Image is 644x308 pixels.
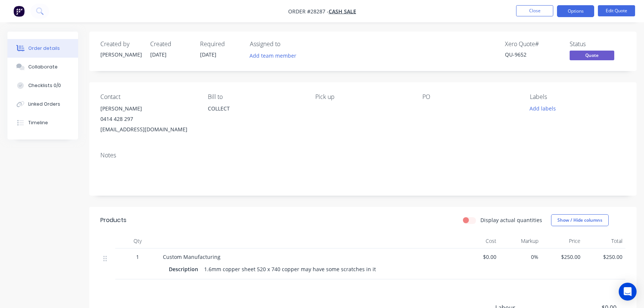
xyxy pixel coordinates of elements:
button: Order details [7,39,78,58]
div: Description [169,264,201,275]
span: $0.00 [460,253,496,261]
div: Required [200,41,241,48]
div: Cost [457,234,499,248]
button: Add team member [250,51,300,61]
span: 1 [136,253,139,261]
span: Quote [570,51,614,60]
div: [PERSON_NAME] [100,51,141,58]
button: Checklists 0/0 [7,76,78,95]
a: CASH SALE [329,8,356,15]
div: Assigned to [250,41,324,48]
div: Checklists 0/0 [28,82,61,89]
div: Status [570,41,625,48]
span: Custom Manufacturing [163,253,220,260]
span: $250.00 [586,253,622,261]
label: Display actual quantities [480,216,542,224]
div: Xero Quote # [505,41,561,48]
span: Order #28287 - [288,8,329,15]
div: Order details [28,45,60,52]
span: [DATE] [150,51,167,58]
button: Close [516,5,553,16]
div: Labels [530,93,625,100]
button: Edit Quote [598,5,635,16]
div: COLLECT [208,103,303,114]
div: PO [422,93,518,100]
button: Collaborate [7,58,78,76]
img: Factory [13,6,25,17]
span: 0% [502,253,538,261]
span: [DATE] [200,51,216,58]
div: Timeline [28,119,48,126]
button: Options [557,5,594,17]
div: 1.6mm copper sheet 520 x 740 copper may have some scratches in it [201,264,379,275]
div: Linked Orders [28,101,60,108]
div: Contact [100,93,196,100]
button: Add labels [526,103,560,113]
div: Created [150,41,191,48]
div: [PERSON_NAME] [100,103,196,114]
div: Created by [100,41,141,48]
div: 0414 428 297 [100,114,196,124]
div: Qty [115,234,160,248]
button: Timeline [7,113,78,132]
div: [PERSON_NAME]0414 428 297[EMAIL_ADDRESS][DOMAIN_NAME] [100,103,196,135]
div: [EMAIL_ADDRESS][DOMAIN_NAME] [100,124,196,135]
span: $250.00 [544,253,580,261]
div: Open Intercom Messenger [619,283,637,301]
div: Price [541,234,583,248]
div: Markup [499,234,541,248]
div: Collaborate [28,64,58,70]
button: Show / Hide columns [551,214,609,226]
button: Quote [570,51,614,62]
div: Total [583,234,625,248]
div: Products [100,216,126,225]
div: Pick up [315,93,411,100]
div: COLLECT [208,103,303,127]
div: Notes [100,152,625,159]
div: Bill to [208,93,303,100]
button: Add team member [246,51,300,61]
button: Linked Orders [7,95,78,113]
div: QU-9652 [505,51,561,58]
